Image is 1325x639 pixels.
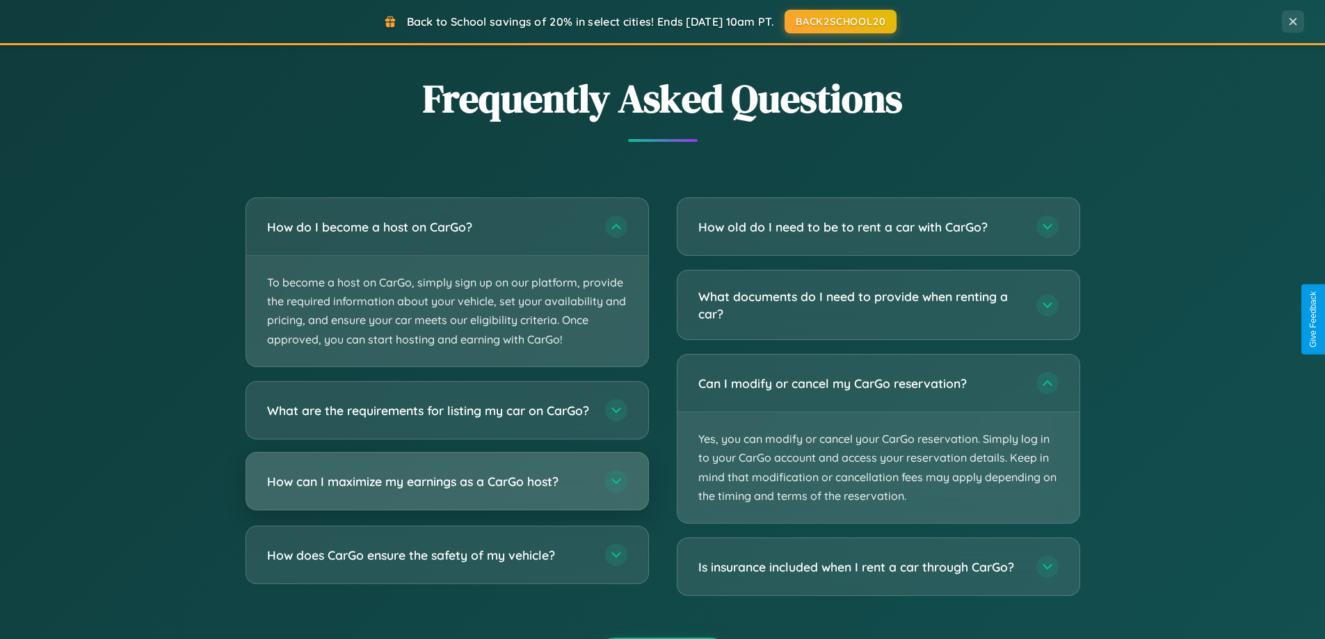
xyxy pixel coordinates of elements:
h3: Is insurance included when I rent a car through CarGo? [698,558,1022,576]
span: Back to School savings of 20% in select cities! Ends [DATE] 10am PT. [407,15,774,29]
h3: What documents do I need to provide when renting a car? [698,288,1022,322]
p: To become a host on CarGo, simply sign up on our platform, provide the required information about... [246,256,648,366]
h2: Frequently Asked Questions [246,72,1080,125]
h3: How do I become a host on CarGo? [267,218,591,236]
h3: How can I maximize my earnings as a CarGo host? [267,472,591,490]
h3: Can I modify or cancel my CarGo reservation? [698,375,1022,392]
h3: What are the requirements for listing my car on CarGo? [267,401,591,419]
h3: How does CarGo ensure the safety of my vehicle? [267,546,591,563]
p: Yes, you can modify or cancel your CarGo reservation. Simply log in to your CarGo account and acc... [677,412,1079,523]
h3: How old do I need to be to rent a car with CarGo? [698,218,1022,236]
button: BACK2SCHOOL20 [785,10,897,33]
div: Give Feedback [1308,291,1318,348]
